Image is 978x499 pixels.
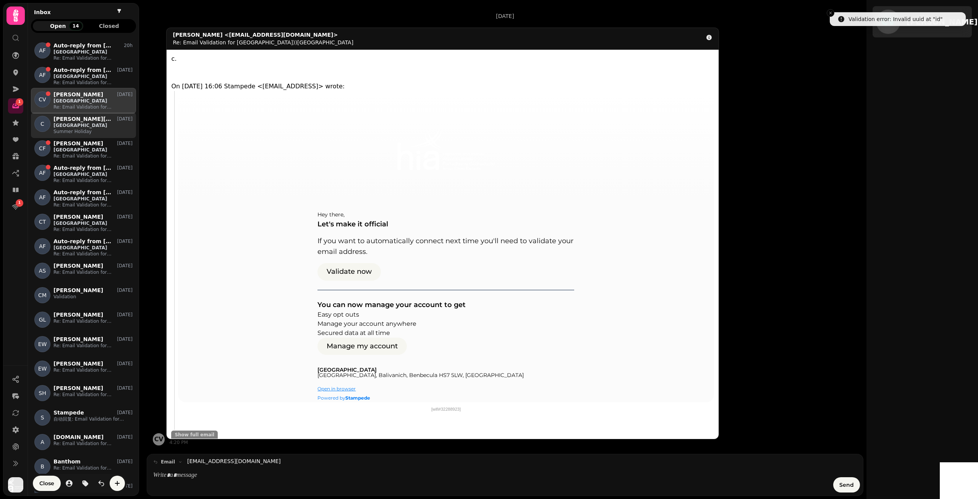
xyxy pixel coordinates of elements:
[39,71,46,79] span: AF
[41,414,44,421] span: S
[53,73,133,80] p: [GEOGRAPHIC_DATA]
[53,55,133,61] p: Re: Email Validation for [GEOGRAPHIC_DATA]
[117,189,133,195] p: [DATE]
[53,49,133,55] p: [GEOGRAPHIC_DATA]
[39,145,46,152] span: CF
[53,220,133,226] p: [GEOGRAPHIC_DATA]
[84,21,134,31] button: Closed
[117,116,133,122] p: [DATE]
[327,342,398,351] span: Manage my account
[53,202,133,208] p: Re: Email Validation for [GEOGRAPHIC_DATA]
[53,171,133,177] p: [GEOGRAPHIC_DATA]
[881,17,895,26] span: CV
[317,299,574,310] p: You can now manage your account to get
[187,457,281,465] a: [EMAIL_ADDRESS][DOMAIN_NAME]
[53,361,103,367] p: [PERSON_NAME]
[53,116,113,122] p: [PERSON_NAME][EMAIL_ADDRESS][DOMAIN_NAME]
[53,226,133,232] p: Re: Email Validation for [GEOGRAPHIC_DATA]
[171,82,714,91] div: On [DATE] 16:06 Stampede < > wrote:
[839,482,854,488] span: Send
[53,336,103,343] p: [PERSON_NAME]
[33,476,61,491] button: Close
[34,8,51,16] h2: Inbox
[53,392,133,398] p: Re: Email Validation for [GEOGRAPHIC_DATA]
[117,336,133,342] p: [DATE]
[171,431,218,439] button: Show full email
[117,165,133,171] p: [DATE]
[53,385,103,392] p: [PERSON_NAME]
[53,67,113,73] p: Auto-reply from [PERSON_NAME][EMAIL_ADDRESS][DOMAIN_NAME]
[38,291,47,299] span: CM
[78,476,93,491] button: tag-thread
[69,22,83,30] div: 14
[39,23,77,29] span: Open
[117,238,133,244] p: [DATE]
[178,402,714,416] td: [wifi#32288923]
[39,267,46,275] span: AS
[317,310,574,319] li: Easy opt outs
[53,434,104,440] p: [DOMAIN_NAME]
[53,189,113,196] p: Auto-reply from [EMAIL_ADDRESS][DOMAIN_NAME]
[150,457,186,466] button: email
[8,98,23,114] a: 1
[38,365,47,372] span: EW
[8,199,23,215] a: 1
[117,361,133,367] p: [DATE]
[173,31,353,39] div: [PERSON_NAME] <[EMAIL_ADDRESS][DOMAIN_NAME]>
[117,434,133,440] p: [DATE]
[117,263,133,269] p: [DATE]
[117,410,133,416] p: [DATE]
[53,238,113,245] p: Auto-reply from [PERSON_NAME][EMAIL_ADDRESS][DOMAIN_NAME]
[53,367,133,373] p: Re: Email Validation for [GEOGRAPHIC_DATA]
[39,47,46,54] span: AF
[117,214,133,220] p: [DATE]
[53,410,84,416] p: Stampede
[53,245,133,251] p: [GEOGRAPHIC_DATA]
[53,140,103,147] p: [PERSON_NAME]
[317,328,574,338] li: Secured data at all time
[53,91,103,98] p: [PERSON_NAME]
[53,269,133,275] p: Re: Email Validation for [GEOGRAPHIC_DATA]
[38,340,47,348] span: EW
[833,477,860,492] button: Send
[262,83,318,90] a: [EMAIL_ADDRESS]
[53,104,133,110] p: Re: Email Validation for [GEOGRAPHIC_DATA]))[GEOGRAPHIC_DATA]
[53,318,133,324] p: Re: Email Validation for [GEOGRAPHIC_DATA]
[53,251,133,257] p: Re: Email Validation for [GEOGRAPHIC_DATA]
[31,39,136,493] div: grid
[53,263,103,269] p: [PERSON_NAME]
[703,31,716,44] button: detail
[39,96,46,103] span: CV
[6,477,25,492] button: User avatar
[18,99,21,105] span: 1
[117,312,133,318] p: [DATE]
[53,416,133,422] p: 自动回复: Email Validation for [GEOGRAPHIC_DATA]
[117,140,133,146] p: [DATE]
[173,39,353,46] div: Re: Email Validation for [GEOGRAPHIC_DATA]))[GEOGRAPHIC_DATA]
[39,169,46,177] span: AF
[317,219,574,229] p: Let's make it official
[124,42,133,49] p: 20h
[317,319,574,328] li: Manage your account anywhere
[117,287,133,293] p: [DATE]
[848,15,943,23] div: Validation error: Invalid uuid at "id"
[317,395,370,401] a: Powered byStampede
[39,389,46,397] span: SH
[345,395,370,401] span: Stampede
[317,263,381,281] a: Validate now
[53,42,113,49] p: Auto-reply from [EMAIL_ADDRESS][DOMAIN_NAME]
[40,438,44,446] span: A
[940,462,978,499] iframe: Chat Widget
[39,316,46,323] span: GL
[317,386,356,392] a: Open in browser
[117,91,133,98] p: [DATE]
[53,465,133,471] p: Re: Email Validation for [GEOGRAPHIC_DATA]
[90,23,128,29] span: Closed
[53,98,133,104] p: [GEOGRAPHIC_DATA]
[39,481,54,486] span: Close
[53,147,133,153] p: [GEOGRAPHIC_DATA]
[53,294,133,300] p: Validation
[53,214,103,220] p: [PERSON_NAME]
[317,236,574,257] p: If you want to automatically connect next time you'll need to validate your email address.
[39,218,46,226] span: CT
